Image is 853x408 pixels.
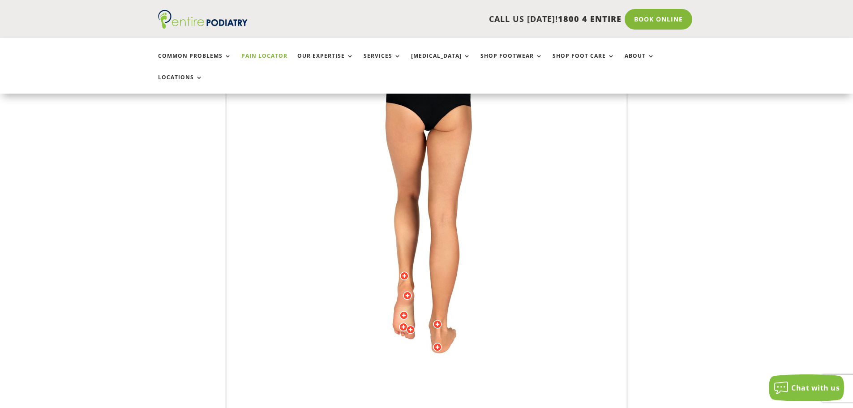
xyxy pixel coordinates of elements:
[411,53,471,72] a: [MEDICAL_DATA]
[303,42,550,400] img: 135.jpg
[553,53,615,72] a: Shop Foot Care
[158,74,203,94] a: Locations
[480,53,543,72] a: Shop Footwear
[558,13,622,24] span: 1800 4 ENTIRE
[297,53,354,72] a: Our Expertise
[364,53,401,72] a: Services
[769,374,844,401] button: Chat with us
[282,13,622,25] p: CALL US [DATE]!
[791,383,840,393] span: Chat with us
[241,53,287,72] a: Pain Locator
[625,9,692,30] a: Book Online
[158,53,231,72] a: Common Problems
[158,21,248,30] a: Entire Podiatry
[158,10,248,29] img: logo (1)
[625,53,655,72] a: About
